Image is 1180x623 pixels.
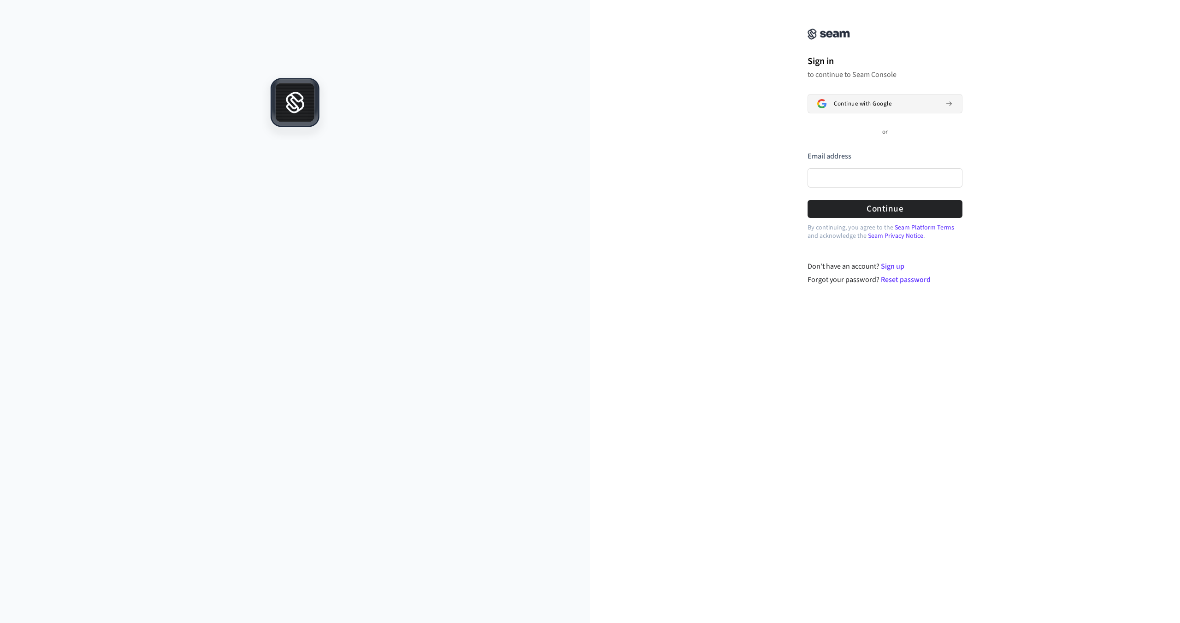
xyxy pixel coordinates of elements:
[808,223,962,240] p: By continuing, you agree to the and acknowledge the .
[817,99,826,108] img: Sign in with Google
[808,94,962,113] button: Sign in with GoogleContinue with Google
[881,275,931,285] a: Reset password
[834,100,891,107] span: Continue with Google
[808,29,850,40] img: Seam Console
[808,261,963,272] div: Don't have an account?
[895,223,954,232] a: Seam Platform Terms
[808,200,962,218] button: Continue
[882,128,888,136] p: or
[808,274,963,285] div: Forgot your password?
[808,151,851,161] label: Email address
[881,261,904,271] a: Sign up
[868,231,923,241] a: Seam Privacy Notice
[808,54,962,68] h1: Sign in
[808,70,962,79] p: to continue to Seam Console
